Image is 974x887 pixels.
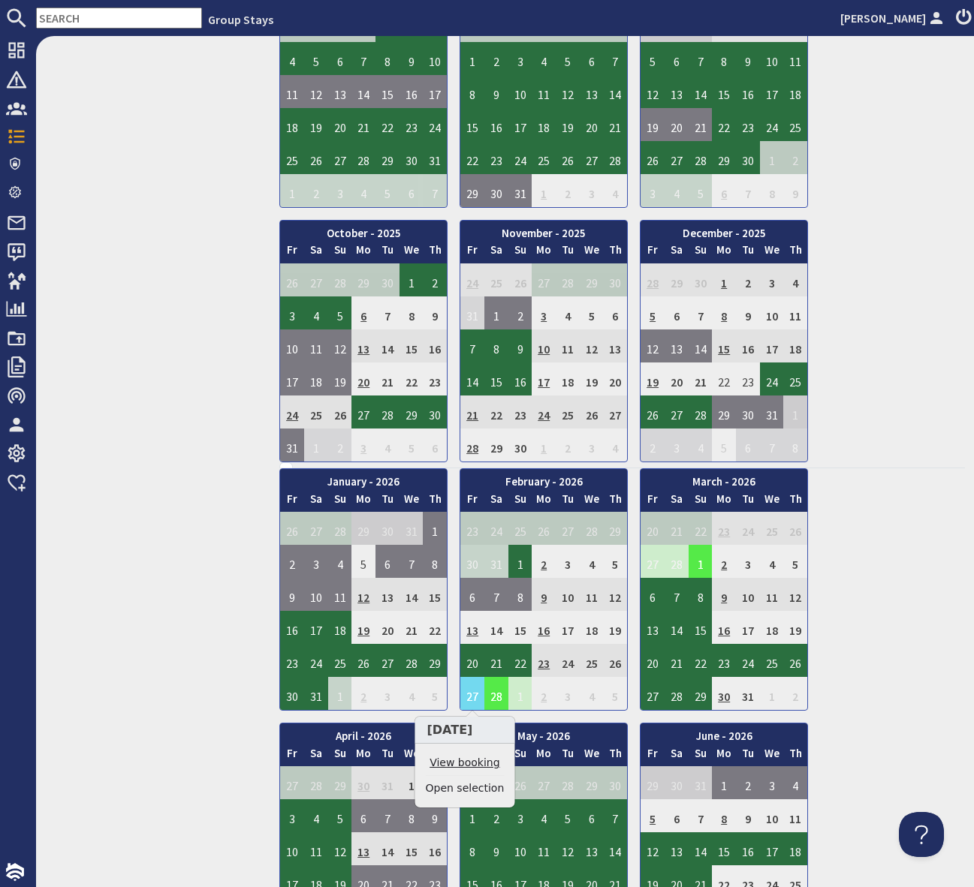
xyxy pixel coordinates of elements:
th: Sa [304,242,328,263]
th: March - 2026 [641,469,807,491]
td: 13 [603,329,627,362]
td: 7 [460,329,484,362]
td: 25 [508,512,532,545]
td: 2 [783,141,807,174]
td: 18 [783,75,807,108]
td: 21 [460,395,484,428]
th: Fr [280,491,304,513]
th: We [400,242,424,263]
td: 20 [351,362,375,395]
td: 5 [641,296,665,329]
td: 13 [665,329,689,362]
th: Su [328,491,352,513]
th: Mo [351,242,375,263]
td: 3 [508,42,532,75]
a: [PERSON_NAME] [840,9,947,27]
td: 28 [580,512,604,545]
th: January - 2026 [280,469,447,491]
td: 28 [460,428,484,462]
td: 10 [280,329,304,362]
td: 20 [665,108,689,141]
td: 26 [532,512,556,545]
td: 5 [556,42,580,75]
td: 7 [603,42,627,75]
td: 15 [375,75,400,108]
td: 16 [736,75,760,108]
td: 19 [641,108,665,141]
td: 28 [603,141,627,174]
td: 6 [328,42,352,75]
td: 10 [760,296,784,329]
td: 24 [760,362,784,395]
td: 9 [736,42,760,75]
th: Su [328,242,352,263]
th: We [760,491,784,513]
th: Sa [484,242,508,263]
a: Group Stays [208,12,273,27]
a: View booking [426,755,505,771]
td: 30 [400,141,424,174]
td: 3 [580,174,604,207]
td: 8 [375,42,400,75]
td: 8 [760,174,784,207]
td: 14 [689,329,713,362]
td: 10 [508,75,532,108]
td: 12 [304,75,328,108]
td: 11 [280,75,304,108]
td: 19 [556,108,580,141]
td: 12 [328,329,352,362]
td: 24 [484,512,508,545]
th: November - 2025 [460,221,627,242]
td: 9 [736,296,760,329]
th: Th [603,242,627,263]
td: 1 [460,42,484,75]
td: 23 [736,362,760,395]
td: 25 [532,141,556,174]
td: 21 [689,362,713,395]
td: 1 [423,512,447,545]
th: We [580,242,604,263]
td: 27 [304,263,328,296]
td: 20 [580,108,604,141]
td: 30 [603,263,627,296]
td: 28 [375,395,400,428]
td: 16 [400,75,424,108]
td: 5 [580,296,604,329]
td: 27 [304,512,328,545]
td: 2 [736,263,760,296]
td: 1 [304,428,328,462]
td: 22 [712,362,736,395]
th: Th [603,491,627,513]
td: 4 [556,296,580,329]
td: 5 [641,42,665,75]
td: 27 [328,141,352,174]
th: Fr [641,491,665,513]
td: 3 [760,263,784,296]
td: 4 [603,428,627,462]
th: Th [423,242,447,263]
td: 20 [328,108,352,141]
th: February - 2026 [460,469,627,491]
td: 30 [484,174,508,207]
td: 6 [580,42,604,75]
th: Th [783,242,807,263]
td: 27 [580,141,604,174]
td: 27 [351,395,375,428]
td: 3 [580,428,604,462]
td: 13 [665,75,689,108]
td: 29 [460,174,484,207]
td: 15 [484,362,508,395]
th: Su [689,491,713,513]
td: 17 [508,108,532,141]
td: 25 [783,108,807,141]
td: 1 [532,174,556,207]
td: 2 [508,296,532,329]
td: 4 [375,428,400,462]
td: 19 [304,108,328,141]
td: 24 [460,263,484,296]
td: 18 [556,362,580,395]
td: 16 [736,329,760,362]
td: 20 [665,362,689,395]
td: 13 [328,75,352,108]
td: 26 [328,395,352,428]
